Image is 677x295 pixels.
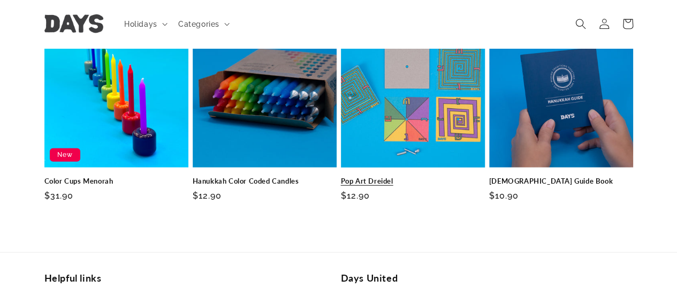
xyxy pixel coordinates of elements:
a: Hanukkah Color Coded Candles [193,177,337,186]
a: Pop Art Dreidel [341,177,485,186]
a: Color Cups Menorah [44,177,188,186]
summary: Holidays [118,13,172,35]
span: Holidays [124,19,157,29]
summary: Categories [172,13,234,35]
summary: Search [569,12,592,36]
a: [DEMOGRAPHIC_DATA] Guide Book [489,177,633,186]
img: Days United [44,15,103,34]
h2: Days United [341,272,633,284]
span: Categories [178,19,219,29]
h2: Helpful links [44,272,337,284]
